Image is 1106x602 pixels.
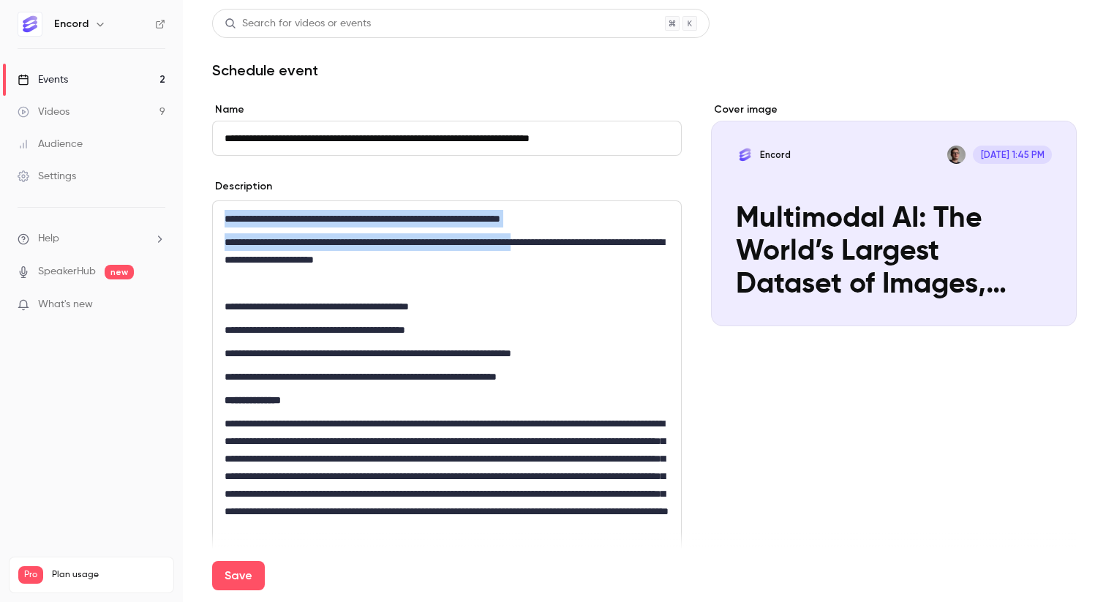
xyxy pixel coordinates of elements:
[38,297,93,312] span: What's new
[212,179,272,194] label: Description
[18,231,165,247] li: help-dropdown-opener
[54,17,89,31] h6: Encord
[18,105,69,119] div: Videos
[105,265,134,279] span: new
[148,298,165,312] iframe: Noticeable Trigger
[212,61,1077,79] h1: Schedule event
[52,569,165,581] span: Plan usage
[711,102,1077,117] label: Cover image
[212,561,265,590] button: Save
[18,566,43,584] span: Pro
[18,12,42,36] img: Encord
[711,102,1077,326] section: Cover image
[18,72,68,87] div: Events
[225,16,371,31] div: Search for videos or events
[212,102,682,117] label: Name
[38,231,59,247] span: Help
[18,169,76,184] div: Settings
[18,137,83,151] div: Audience
[38,264,96,279] a: SpeakerHub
